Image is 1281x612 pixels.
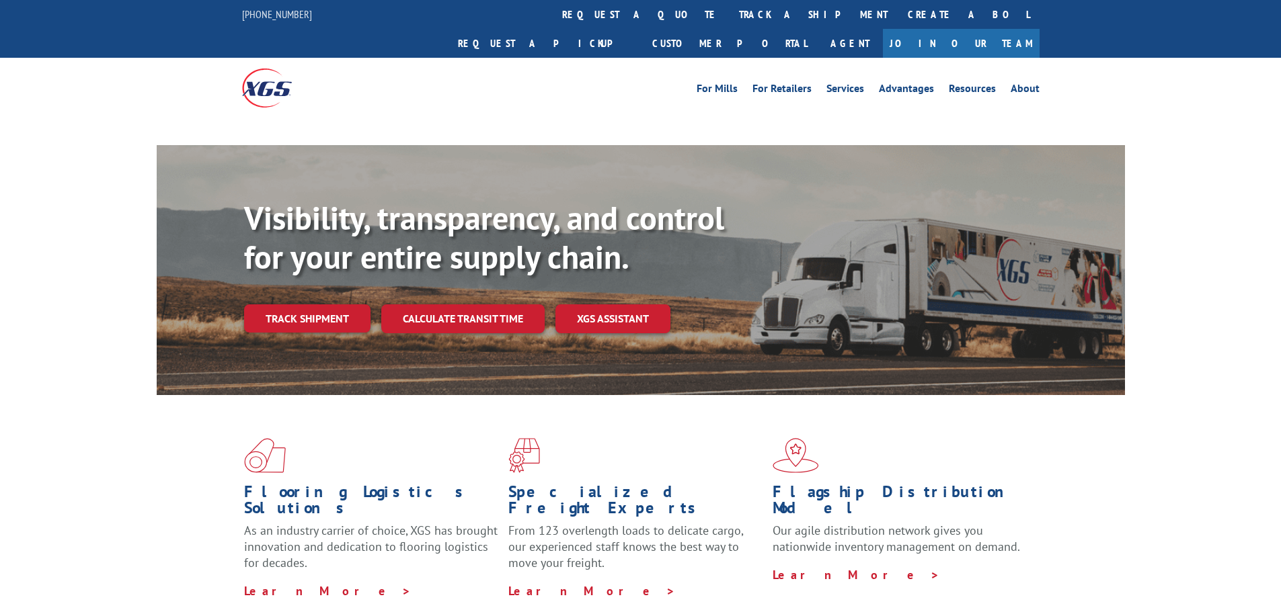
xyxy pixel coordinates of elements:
[508,438,540,473] img: xgs-icon-focused-on-flooring-red
[244,484,498,523] h1: Flooring Logistics Solutions
[555,304,670,333] a: XGS ASSISTANT
[508,523,763,582] p: From 123 overlength loads to delicate cargo, our experienced staff knows the best way to move you...
[642,29,817,58] a: Customer Portal
[817,29,883,58] a: Agent
[244,197,724,277] b: Visibility, transparency, and control for your entire supply chain.
[242,7,312,21] a: [PHONE_NUMBER]
[752,83,812,98] a: For Retailers
[448,29,642,58] a: Request a pickup
[826,83,864,98] a: Services
[773,484,1027,523] h1: Flagship Distribution Model
[244,583,412,599] a: Learn More >
[949,83,996,98] a: Resources
[879,83,934,98] a: Advantages
[244,438,286,473] img: xgs-icon-total-supply-chain-intelligence-red
[773,523,1020,554] span: Our agile distribution network gives you nationwide inventory management on demand.
[1011,83,1040,98] a: About
[773,438,819,473] img: xgs-icon-flagship-distribution-model-red
[381,304,545,333] a: Calculate transit time
[508,484,763,523] h1: Specialized Freight Experts
[244,304,371,333] a: Track shipment
[773,567,940,582] a: Learn More >
[508,583,676,599] a: Learn More >
[697,83,738,98] a: For Mills
[883,29,1040,58] a: Join Our Team
[244,523,498,570] span: As an industry carrier of choice, XGS has brought innovation and dedication to flooring logistics...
